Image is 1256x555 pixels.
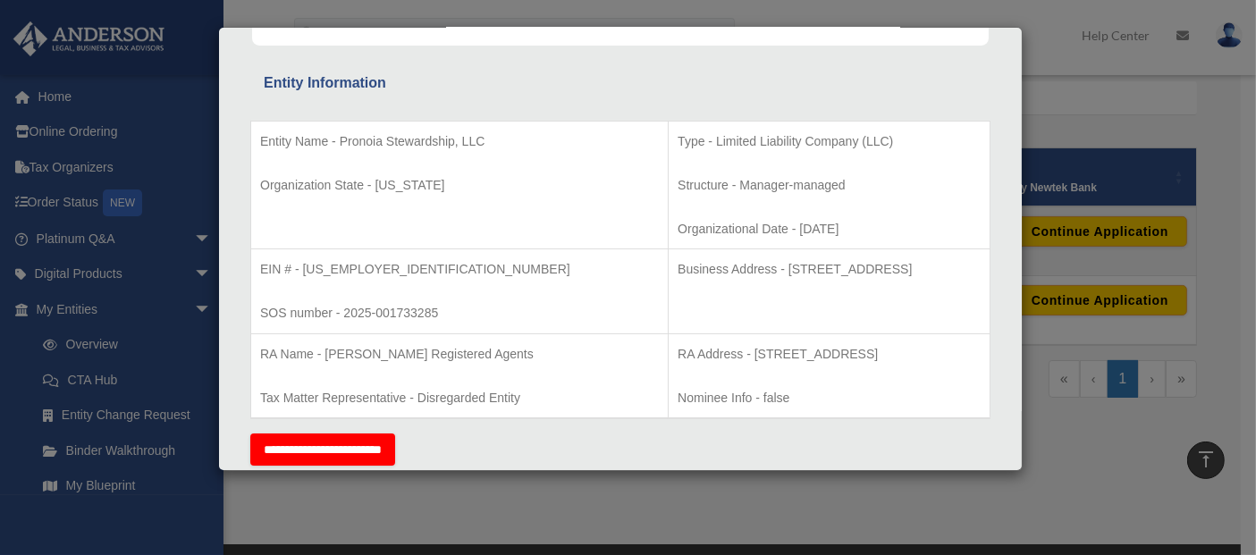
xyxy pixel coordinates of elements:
p: Structure - Manager-managed [678,174,981,197]
p: RA Address - [STREET_ADDRESS] [678,343,981,366]
p: Nominee Info - false [678,387,981,409]
p: RA Name - [PERSON_NAME] Registered Agents [260,343,659,366]
p: EIN # - [US_EMPLOYER_IDENTIFICATION_NUMBER] [260,258,659,281]
p: Type - Limited Liability Company (LLC) [678,130,981,153]
p: Organization State - [US_STATE] [260,174,659,197]
p: SOS number - 2025-001733285 [260,302,659,324]
div: Entity Information [264,71,977,96]
p: Business Address - [STREET_ADDRESS] [678,258,981,281]
p: Entity Name - Pronoia Stewardship, LLC [260,130,659,153]
p: Tax Matter Representative - Disregarded Entity [260,387,659,409]
p: Organizational Date - [DATE] [678,218,981,240]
